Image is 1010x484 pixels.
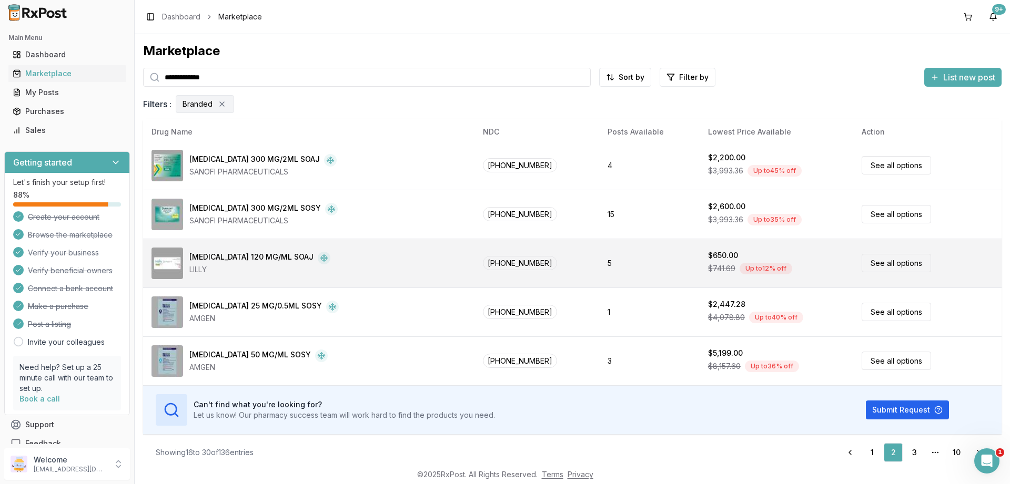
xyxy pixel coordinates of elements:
[748,165,802,177] div: Up to 45 % off
[151,345,183,377] img: Enbrel 50 MG/ML SOSY
[8,102,126,121] a: Purchases
[542,470,563,479] a: Terms
[183,99,213,109] span: Branded
[924,73,1002,84] a: List new post
[599,239,699,287] td: 5
[165,4,185,24] button: Home
[194,399,495,410] h3: Can't find what you're looking for?
[905,443,924,462] a: 3
[599,68,651,87] button: Sort by
[474,119,599,145] th: NDC
[840,443,989,462] nav: pagination
[862,156,931,174] a: See all options
[19,362,115,394] p: Need help? Set up a 25 minute call with our team to set up.
[51,5,119,13] h1: [PERSON_NAME]
[28,265,113,276] span: Verify beneficial owners
[4,46,130,63] button: Dashboard
[708,152,745,163] div: $2,200.00
[28,301,88,312] span: Make a purchase
[143,43,1002,59] div: Marketplace
[619,72,644,83] span: Sort by
[185,4,204,23] div: Close
[13,177,121,188] p: Let's finish your setup first!
[189,203,321,215] div: [MEDICAL_DATA] 300 MG/2ML SOSY
[599,336,699,385] td: 3
[218,12,262,22] span: Marketplace
[4,103,130,120] button: Purchases
[599,141,699,190] td: 4
[28,319,71,329] span: Post a listing
[28,248,99,258] span: Verify your business
[30,6,47,23] img: Profile image for Manuel
[189,215,338,226] div: SANOFI PHARMACEUTICALS
[862,303,931,321] a: See all options
[13,125,122,136] div: Sales
[483,158,557,172] span: [PHONE_NUMBER]
[13,156,72,169] h3: Getting started
[156,447,254,458] div: Showing 16 to 30 of 136 entries
[8,45,126,64] a: Dashboard
[50,344,58,352] button: Upload attachment
[143,119,474,145] th: Drug Name
[189,313,339,324] div: AMGEN
[189,301,322,313] div: [MEDICAL_DATA] 25 MG/0.5ML SOSY
[740,263,792,274] div: Up to 12 % off
[679,72,709,83] span: Filter by
[974,448,999,473] iframe: Intercom live chat
[985,8,1002,25] button: 9+
[13,106,122,117] div: Purchases
[708,348,743,358] div: $5,199.00
[7,4,27,24] button: go back
[8,60,202,179] div: Manuel says…
[151,296,183,328] img: Enbrel 25 MG/0.5ML SOSY
[4,122,130,139] button: Sales
[862,205,931,223] a: See all options
[8,64,126,83] a: Marketplace
[840,443,861,462] a: Go to previous page
[180,340,197,357] button: Send a message…
[8,121,126,140] a: Sales
[483,305,557,319] span: [PHONE_NUMBER]
[28,212,99,222] span: Create your account
[13,68,122,79] div: Marketplace
[11,456,27,472] img: User avatar
[708,312,745,323] span: $4,078.80
[884,443,903,462] a: 2
[599,287,699,336] td: 1
[749,312,803,323] div: Up to 40 % off
[189,154,320,167] div: [MEDICAL_DATA] 300 MG/2ML SOAJ
[17,158,104,164] div: [PERSON_NAME] • 19h ago
[992,4,1006,15] div: 9+
[745,361,799,372] div: Up to 36 % off
[28,230,113,240] span: Browse the marketplace
[708,214,743,225] span: $3,993.36
[708,299,745,310] div: $2,447.28
[13,87,122,98] div: My Posts
[483,256,557,270] span: [PHONE_NUMBER]
[17,67,164,149] div: Hello! I was informed of a pharmacy being closed until [DATE]. Orders 3de9acce3ae3 and c0a27f6de4...
[51,13,102,24] p: Active 11h ago
[708,361,741,372] span: $8,157.60
[194,410,495,420] p: Let us know! Our pharmacy success team will work hard to find the products you need.
[862,352,931,370] a: See all options
[996,448,1004,457] span: 1
[947,443,966,462] a: 10
[189,167,337,177] div: SANOFI PHARMACEUTICALS
[28,283,113,294] span: Connect a bank account
[13,49,122,60] div: Dashboard
[4,434,130,453] button: Feedback
[217,99,227,109] button: Remove Branded filter
[151,150,183,181] img: Dupixent 300 MG/2ML SOAJ
[28,337,105,347] a: Invite your colleagues
[968,443,989,462] a: Go to next page
[8,60,173,156] div: Hello! I was informed of a pharmacy being closed until [DATE]. Orders 3de9acce3ae3 and c0a27f6de4...
[8,34,126,42] h2: Main Menu
[924,68,1002,87] button: List new post
[189,349,311,362] div: [MEDICAL_DATA] 50 MG/ML SOSY
[4,4,72,21] img: RxPost Logo
[9,322,201,340] textarea: Message…
[708,263,735,274] span: $741.69
[708,166,743,176] span: $3,993.36
[33,344,42,352] button: Gif picker
[16,344,25,353] button: Emoji picker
